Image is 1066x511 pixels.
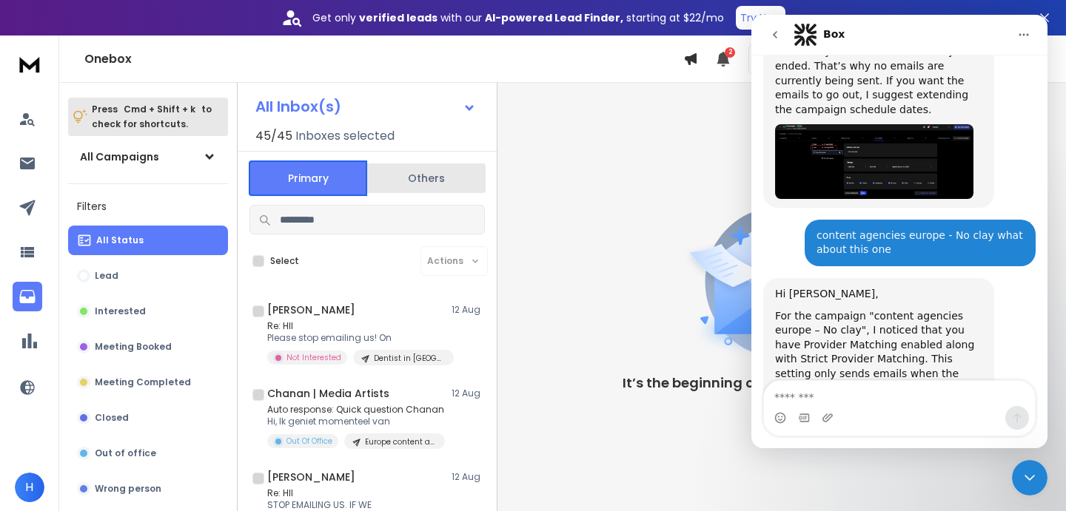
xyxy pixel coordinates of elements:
span: 45 / 45 [255,127,292,145]
h1: All Inbox(s) [255,99,341,114]
button: Closed [68,403,228,433]
button: Emoji picker [23,397,35,409]
h1: [PERSON_NAME] [267,302,355,317]
div: Hussein says… [12,205,284,263]
button: Gif picker [47,397,58,409]
button: Wrong person [68,474,228,504]
p: It’s the beginning of a legendary conversation [623,373,941,393]
div: Hi [PERSON_NAME],For the campaign "content agencies europe – No clay", I noticed that you have Pr... [12,263,243,419]
p: Meeting Completed [95,376,191,388]
p: STOP EMAILING US. IF WE [267,499,445,511]
h1: Chanan | Media Artists [267,386,389,401]
button: All Inbox(s) [244,92,488,121]
p: Not Interested [286,352,341,363]
button: Interested [68,297,228,326]
p: Interested [95,305,146,317]
button: H [15,473,44,502]
p: Out of office [95,447,156,459]
p: Europe content agency - [PERSON_NAME] [365,436,436,447]
label: Select [270,255,299,267]
div: content agencies europe - No clay what about this one [53,205,284,251]
p: Meeting Booked [95,341,172,353]
button: Meeting Completed [68,368,228,397]
span: Cmd + Shift + k [121,101,198,118]
button: Try Now [736,6,785,30]
p: Lead [95,270,118,282]
h3: Inboxes selected [295,127,395,145]
button: Upload attachment [70,397,82,409]
p: Get only with our starting at $22/mo [312,10,724,25]
span: 2 [725,47,735,58]
h3: Filters [68,196,228,217]
div: For the campaign "content agencies europe – No clay", I noticed that you have Provider Matching e... [24,294,231,410]
div: content agencies europe - No clay what about this one [65,214,272,243]
p: Dentist in [GEOGRAPHIC_DATA] / with Website [374,353,445,364]
strong: AI-powered Lead Finder, [485,10,623,25]
button: All Campaigns [68,142,228,172]
p: 12 Aug [452,304,485,316]
p: Wrong person [95,483,161,495]
button: All Status [68,226,228,255]
p: Try Now [740,10,781,25]
textarea: Message… [13,366,284,391]
p: Please stop emailing us! On [267,332,445,344]
h1: Onebox [84,50,683,68]
div: Raj says… [12,263,284,445]
iframe: Intercom live chat [751,15,1047,448]
button: Out of office [68,439,228,468]
h1: [PERSON_NAME] [267,470,355,484]
p: All Status [96,234,144,246]
div: I looked into your other workspace and checked the campaign — it seems the schedule you set for i... [24,1,231,102]
p: 12 Aug [452,388,485,399]
p: Out Of Office [286,436,332,447]
p: Re: HII [267,320,445,332]
h1: All Campaigns [80,149,159,164]
iframe: Intercom live chat [1012,460,1047,495]
p: Closed [95,412,129,424]
p: Re: HII [267,487,445,499]
button: Primary [249,160,367,196]
button: Send a message… [254,391,278,415]
strong: verified leads [359,10,438,25]
div: Hi [PERSON_NAME], [24,272,231,287]
button: Meeting Booked [68,332,228,362]
button: Others [367,162,486,194]
p: Auto response: Quick question Chanan [267,404,445,416]
p: 12 Aug [452,471,485,483]
p: Press to check for shortcuts. [92,102,212,132]
img: logo [15,50,44,78]
button: Lead [68,261,228,291]
p: Hi, Ik geniet momenteel van [267,416,445,427]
